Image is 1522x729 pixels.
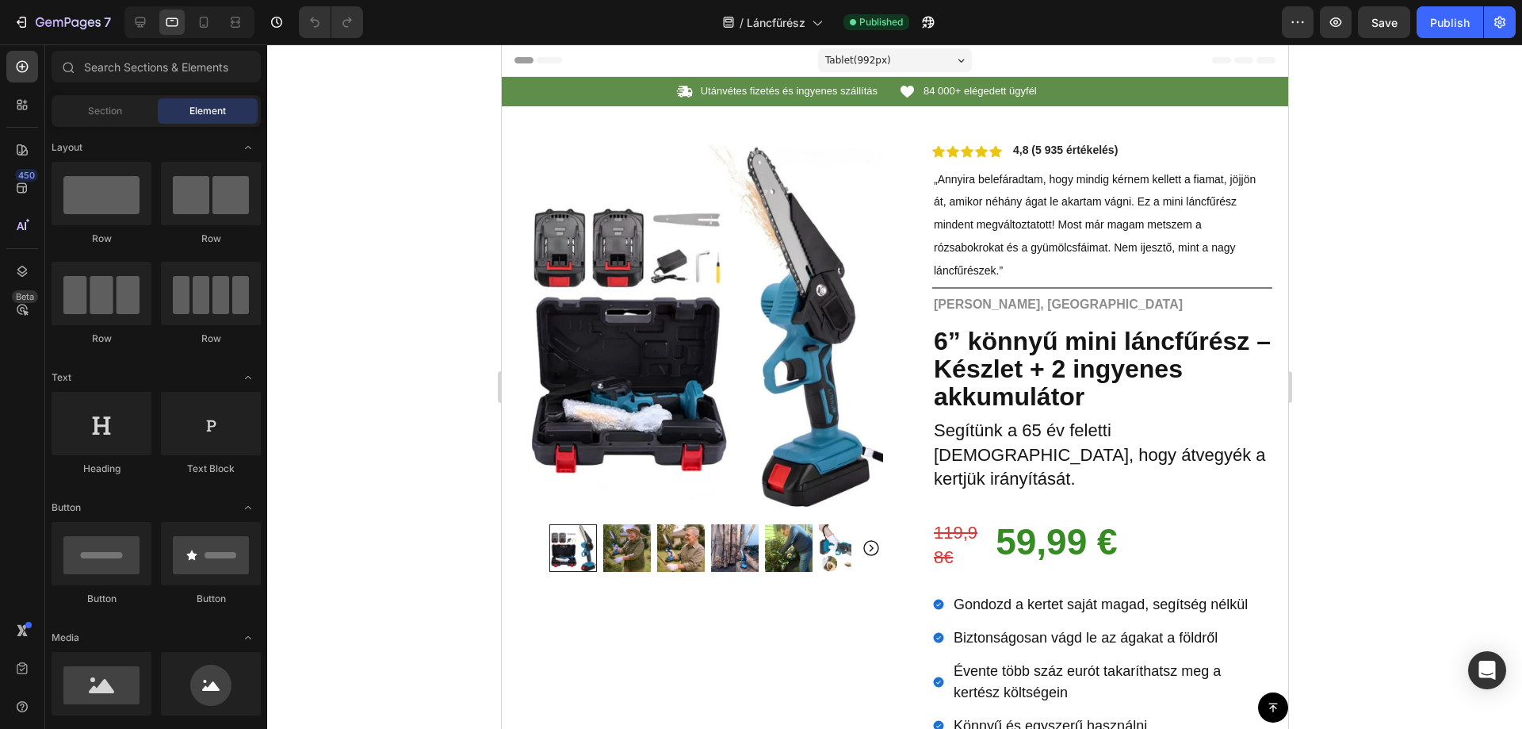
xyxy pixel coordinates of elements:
div: Button [52,592,151,606]
span: „Annyira belefáradtam, hogy mindig kérnem kellett a fiamat, jöjjön át, amikor néhány ágat le akar... [432,129,754,232]
strong: 6” könnyű mini láncfűrész – Készlet + 2 ingyenes akkumulátor [432,282,769,366]
button: 7 [6,6,118,38]
input: Search Sections & Elements [52,51,261,82]
span: Toggle open [235,135,261,160]
div: Beta [12,290,38,303]
button: Save [1358,6,1410,38]
strong: 4,8 (5 935 értékelés) [511,99,616,112]
iframe: Design area [502,44,1288,729]
span: Layout [52,140,82,155]
span: Láncfűrész [747,14,805,31]
div: Row [52,232,151,246]
span: Media [52,631,79,645]
div: Button [161,592,261,606]
span: Biztonságosan vágd le az ágakat a földről [452,585,716,601]
div: 450 [15,169,38,182]
button: Publish [1417,6,1483,38]
span: Text [52,370,71,385]
div: Text Block [161,462,261,476]
div: Row [161,332,261,346]
span: Toggle open [235,625,261,650]
span: Save [1371,16,1398,29]
span: Section [88,104,122,118]
div: Open Intercom Messenger [1468,651,1506,689]
span: Button [52,501,81,515]
div: Row [161,232,261,246]
span: Published [859,15,903,29]
span: Toggle open [235,365,261,390]
span: / [740,14,744,31]
div: Heading [52,462,151,476]
span: Segítünk a 65 év feletti [DEMOGRAPHIC_DATA], hogy átvegyék a kertjük irányítását. [432,376,764,445]
span: Gondozd a kertet saját magad, segítség nélkül [452,552,746,568]
div: Publish [1430,14,1470,31]
span: Évente több száz eurót takaríthatsz meg a kertész költségein [452,619,719,656]
div: Undo/Redo [299,6,363,38]
strong: [PERSON_NAME], [GEOGRAPHIC_DATA] [432,253,681,267]
span: Toggle open [235,495,261,520]
s: 119,98€ [432,478,476,523]
strong: 59,99 € [494,477,615,518]
span: Element [189,104,226,118]
p: 7 [104,13,111,32]
div: Row [52,332,151,346]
